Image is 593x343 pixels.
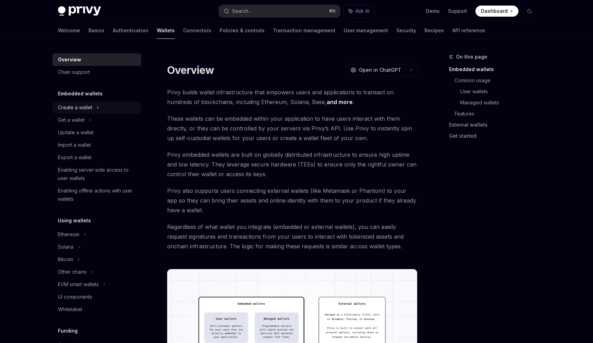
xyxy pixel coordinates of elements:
[460,97,541,108] a: Managed wallets
[396,22,416,39] a: Security
[359,67,401,74] span: Open in ChatGPT
[113,22,148,39] a: Authentication
[58,153,92,162] div: Export a wallet
[481,8,508,15] span: Dashboard
[52,303,141,316] a: Whitelabel
[273,22,335,39] a: Transaction management
[58,216,91,225] h5: Using wallets
[52,164,141,185] a: Enabling server-side access to user wallets
[344,22,388,39] a: User management
[58,55,81,64] div: Overview
[449,130,541,142] a: Get started
[424,22,444,39] a: Recipes
[58,243,74,251] div: Solana
[426,8,440,15] a: Demo
[232,7,251,15] div: Search...
[58,22,80,39] a: Welcome
[524,6,535,17] button: Toggle dark mode
[52,291,141,303] a: UI components
[58,141,91,149] div: Import a wallet
[167,186,417,215] span: Privy also supports users connecting external wallets (like Metamask or Phantom) to your app so t...
[167,64,214,76] h1: Overview
[52,126,141,139] a: Update a wallet
[455,75,541,86] a: Common usage
[452,22,485,39] a: API reference
[58,230,79,239] div: Ethereum
[460,86,541,97] a: User wallets
[475,6,518,17] a: Dashboard
[167,150,417,179] span: Privy embedded wallets are built on globally distributed infrastructure to ensure high uptime and...
[329,8,336,14] span: ⌘ K
[344,5,374,17] button: Ask AI
[167,222,417,251] span: Regardless of what wallet you integrate (embedded or external wallets), you can easily request si...
[220,22,265,39] a: Policies & controls
[58,280,99,289] div: EVM smart wallets
[52,66,141,78] a: Chain support
[58,327,78,335] h5: Funding
[58,116,85,124] div: Get a wallet
[58,68,90,76] div: Chain support
[58,305,82,314] div: Whitelabel
[167,87,417,107] span: Privy builds wallet infrastructure that empowers users and applications to transact on hundreds o...
[58,103,92,112] div: Create a wallet
[455,108,541,119] a: Features
[448,8,467,15] a: Support
[52,185,141,205] a: Enabling offline actions with user wallets
[355,8,369,15] span: Ask AI
[167,114,417,143] span: These wallets can be embedded within your application to have users interact with them directly, ...
[157,22,175,39] a: Wallets
[449,64,541,75] a: Embedded wallets
[346,64,405,76] button: Open in ChatGPT
[58,6,101,16] img: dark logo
[58,166,137,182] div: Enabling server-side access to user wallets
[327,98,353,106] a: and more
[183,22,211,39] a: Connectors
[52,139,141,151] a: Import a wallet
[456,53,487,61] span: On this page
[58,268,87,276] div: Other chains
[58,89,103,98] h5: Embedded wallets
[52,151,141,164] a: Export a wallet
[58,187,137,203] div: Enabling offline actions with user wallets
[52,53,141,66] a: Overview
[58,128,94,137] div: Update a wallet
[58,255,73,264] div: Bitcoin
[449,119,541,130] a: External wallets
[88,22,104,39] a: Basics
[58,293,92,301] div: UI components
[219,5,340,17] button: Search...⌘K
